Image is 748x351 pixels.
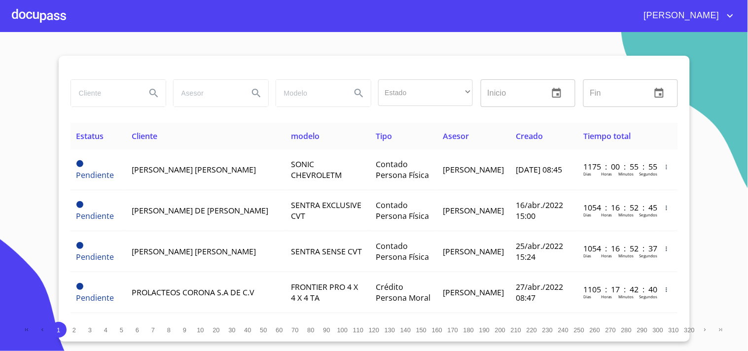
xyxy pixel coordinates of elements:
[291,200,361,221] span: SENTRA EXCLUSIVE CVT
[376,200,429,221] span: Contado Persona Física
[76,201,83,208] span: Pendiente
[443,205,504,216] span: [PERSON_NAME]
[76,131,104,141] span: Estatus
[104,326,107,334] span: 4
[76,170,114,180] span: Pendiente
[57,326,60,334] span: 1
[556,322,571,338] button: 240
[637,8,724,24] span: [PERSON_NAME]
[542,326,553,334] span: 230
[618,171,634,176] p: Minutos
[621,326,632,334] span: 280
[445,322,461,338] button: 170
[366,322,382,338] button: 120
[495,326,505,334] span: 200
[635,322,650,338] button: 290
[574,326,584,334] span: 250
[583,131,631,141] span: Tiempo total
[493,322,508,338] button: 200
[319,322,335,338] button: 90
[51,322,67,338] button: 1
[637,8,736,24] button: account of current user
[291,326,298,334] span: 70
[583,294,591,299] p: Dias
[183,326,186,334] span: 9
[443,287,504,298] span: [PERSON_NAME]
[639,294,657,299] p: Segundos
[682,322,698,338] button: 320
[245,81,268,105] button: Search
[71,80,138,106] input: search
[98,322,114,338] button: 4
[209,322,224,338] button: 20
[240,322,256,338] button: 40
[516,164,562,175] span: [DATE] 08:45
[114,322,130,338] button: 5
[291,131,320,141] span: modelo
[684,326,695,334] span: 320
[67,322,82,338] button: 2
[650,322,666,338] button: 300
[385,326,395,334] span: 130
[639,212,657,217] p: Segundos
[516,200,563,221] span: 16/abr./2022 15:00
[606,326,616,334] span: 270
[479,326,490,334] span: 190
[583,212,591,217] p: Dias
[177,322,193,338] button: 9
[335,322,351,338] button: 100
[376,281,430,303] span: Crédito Persona Moral
[601,171,612,176] p: Horas
[666,322,682,338] button: 310
[639,253,657,258] p: Segundos
[76,251,114,262] span: Pendiente
[213,326,219,334] span: 20
[583,161,650,172] p: 1175 : 00 : 55 : 55
[197,326,204,334] span: 10
[161,322,177,338] button: 8
[174,80,241,106] input: search
[463,326,474,334] span: 180
[516,241,563,262] span: 25/abr./2022 15:24
[583,253,591,258] p: Dias
[167,326,171,334] span: 8
[516,131,543,141] span: Creado
[583,284,650,295] p: 1105 : 17 : 42 : 40
[583,171,591,176] p: Dias
[291,281,358,303] span: FRONTIER PRO 4 X 4 X 4 TA
[443,246,504,257] span: [PERSON_NAME]
[477,322,493,338] button: 190
[376,241,429,262] span: Contado Persona Física
[323,326,330,334] span: 90
[291,246,362,257] span: SENTRA SENSE CVT
[145,322,161,338] button: 7
[76,211,114,221] span: Pendiente
[637,326,647,334] span: 290
[540,322,556,338] button: 230
[414,322,429,338] button: 150
[88,326,92,334] span: 3
[347,81,371,105] button: Search
[136,326,139,334] span: 6
[571,322,587,338] button: 250
[120,326,123,334] span: 5
[72,326,76,334] span: 2
[516,281,563,303] span: 27/abr./2022 08:47
[130,322,145,338] button: 6
[603,322,619,338] button: 270
[443,164,504,175] span: [PERSON_NAME]
[429,322,445,338] button: 160
[461,322,477,338] button: 180
[590,326,600,334] span: 260
[524,322,540,338] button: 220
[400,326,411,334] span: 140
[76,160,83,167] span: Pendiente
[508,322,524,338] button: 210
[601,253,612,258] p: Horas
[527,326,537,334] span: 220
[337,326,348,334] span: 100
[224,322,240,338] button: 30
[76,242,83,249] span: Pendiente
[448,326,458,334] span: 170
[303,322,319,338] button: 80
